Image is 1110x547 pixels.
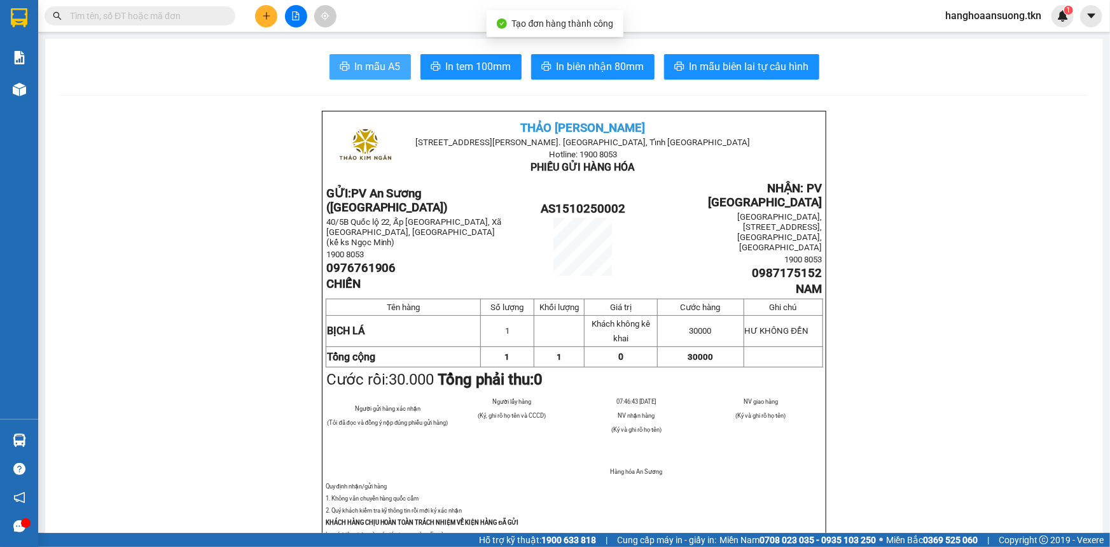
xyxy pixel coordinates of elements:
[326,261,396,275] span: 0976761906
[389,371,434,388] span: 30.000
[13,434,26,447] img: warehouse-icon
[13,51,26,64] img: solution-icon
[314,5,336,27] button: aim
[504,352,510,362] span: 1
[326,187,448,215] span: PV An Sương ([GEOGRAPHIC_DATA])
[255,5,277,27] button: plus
[326,277,361,291] span: CHIẾN
[549,150,617,159] span: Hotline: 1900 8053
[745,326,809,336] span: HƯ KHÔNG ĐỀN
[416,138,751,147] span: [STREET_ADDRESS][PERSON_NAME]. [GEOGRAPHIC_DATA], Tỉnh [GEOGRAPHIC_DATA]
[328,419,448,426] span: (Tôi đã đọc và đồng ý nộp đúng phiếu gửi hàng)
[1064,6,1073,15] sup: 1
[11,8,27,27] img: logo-vxr
[387,302,420,312] span: Tên hàng
[355,405,420,412] span: Người gửi hàng xác nhận
[531,161,635,173] span: PHIẾU GỬI HÀNG HÓA
[617,533,716,547] span: Cung cấp máy in - giấy in:
[420,54,522,80] button: printerIn tem 100mm
[521,121,646,135] span: THẢO [PERSON_NAME]
[340,61,350,73] span: printer
[438,371,543,388] strong: Tổng phải thu:
[744,398,778,405] span: NV giao hàng
[285,5,307,27] button: file-add
[326,217,502,247] span: 40/5B Quốc lộ 22, Ấp [GEOGRAPHIC_DATA], Xã [GEOGRAPHIC_DATA], [GEOGRAPHIC_DATA] (kế ks Ngọc Minh)
[326,371,543,388] span: Cước rồi:
[53,11,62,20] span: search
[326,187,448,215] strong: GỬI:
[674,61,684,73] span: printer
[291,11,300,20] span: file-add
[497,18,507,29] span: check-circle
[719,533,876,547] span: Miền Nam
[796,282,822,296] span: NAM
[492,398,531,405] span: Người lấy hàng
[541,61,552,73] span: printer
[431,61,441,73] span: printer
[1080,5,1102,27] button: caret-down
[531,54,655,80] button: printerIn biên nhận 80mm
[785,255,822,264] span: 1900 8053
[13,520,25,532] span: message
[326,483,387,490] span: Quy định nhận/gửi hàng
[664,54,819,80] button: printerIn mẫu biên lai tự cấu hình
[987,533,989,547] span: |
[1057,10,1069,22] img: icon-new-feature
[690,326,712,336] span: 30000
[606,533,607,547] span: |
[541,202,625,216] span: AS1510250002
[326,250,364,259] span: 1900 8053
[262,11,271,20] span: plus
[534,371,543,388] span: 0
[610,302,632,312] span: Giá trị
[119,47,532,63] li: Hotline: 1900 8153
[753,266,822,280] span: 0987175152
[690,59,809,75] span: In mẫu biên lai tự cấu hình
[505,326,510,336] span: 1
[333,115,396,178] img: logo
[478,412,546,419] span: (Ký, ghi rõ họ tên và CCCD)
[330,54,411,80] button: printerIn mẫu A5
[557,59,644,75] span: In biên nhận 80mm
[327,325,365,337] span: BỊCH LÁ
[735,412,786,419] span: (Ký và ghi rõ họ tên)
[557,352,562,362] span: 1
[879,537,883,543] span: ⚪️
[760,535,876,545] strong: 0708 023 035 - 0935 103 250
[13,83,26,96] img: warehouse-icon
[13,492,25,504] span: notification
[618,412,655,419] span: NV nhận hàng
[326,531,447,538] span: Lưu ý: biên nhận này có giá trị trong vòng 5 ngày
[327,351,375,363] strong: Tổng cộng
[119,31,532,47] li: [STREET_ADDRESS][PERSON_NAME]. [GEOGRAPHIC_DATA], Tỉnh [GEOGRAPHIC_DATA]
[541,535,596,545] strong: 1900 633 818
[681,302,721,312] span: Cước hàng
[539,302,579,312] span: Khối lượng
[512,18,614,29] span: Tạo đơn hàng thành công
[611,426,662,433] span: (Ký và ghi rõ họ tên)
[738,212,822,252] span: [GEOGRAPHIC_DATA], [STREET_ADDRESS], [GEOGRAPHIC_DATA], [GEOGRAPHIC_DATA]
[1039,536,1048,544] span: copyright
[479,533,596,547] span: Hỗ trợ kỹ thuật:
[326,507,462,514] span: 2. Quý khách kiểm tra kỹ thông tin rồi mới ký xác nhận
[688,352,713,362] span: 30000
[616,398,656,405] span: 07:46:43 [DATE]
[355,59,401,75] span: In mẫu A5
[13,463,25,475] span: question-circle
[490,302,524,312] span: Số lượng
[446,59,511,75] span: In tem 100mm
[16,92,202,135] b: GỬI : PV An Sương ([GEOGRAPHIC_DATA])
[610,468,662,475] span: Hàng hóa An Sương
[321,11,330,20] span: aim
[1086,10,1097,22] span: caret-down
[770,302,797,312] span: Ghi chú
[16,16,80,80] img: logo.jpg
[923,535,978,545] strong: 0369 525 060
[70,9,220,23] input: Tìm tên, số ĐT hoặc mã đơn
[886,533,978,547] span: Miền Bắc
[326,519,519,526] strong: KHÁCH HÀNG CHỊU HOÀN TOÀN TRÁCH NHIỆM VỀ KIỆN HÀNG ĐÃ GỬI
[1066,6,1071,15] span: 1
[592,319,650,343] span: Khách không kê khai
[618,352,623,362] span: 0
[935,8,1051,24] span: hanghoaansuong.tkn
